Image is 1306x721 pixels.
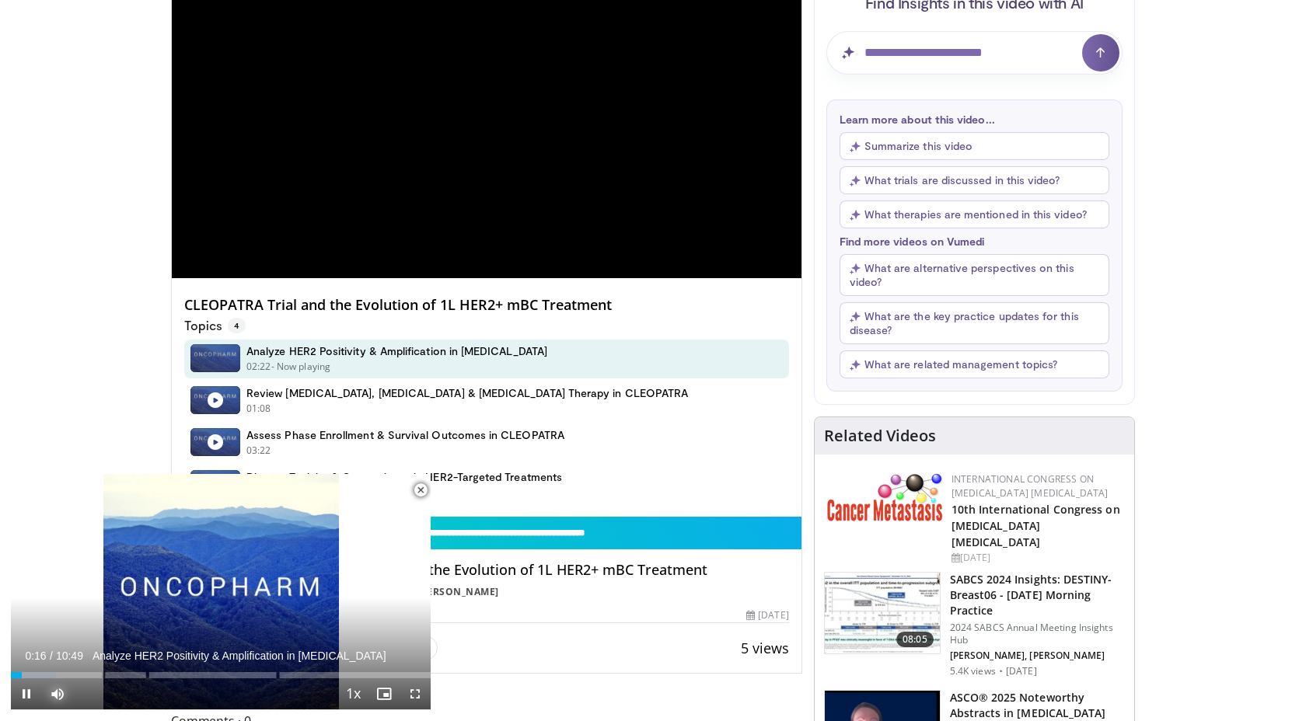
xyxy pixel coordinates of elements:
p: 02:22 [246,360,271,374]
h4: Analyze HER2 Positivity & Amplification in [MEDICAL_DATA] [246,344,547,358]
h4: CLEOPATRA Trial and the Evolution of 1L HER2+ mBC Treatment [284,562,789,579]
span: Analyze HER2 Positivity & Amplification in [MEDICAL_DATA] [93,649,386,663]
button: Playback Rate [337,678,368,709]
h4: Discuss Toxicity & Comparisons in HER2-Targeted Treatments [246,470,562,484]
a: 08:05 SABCS 2024 Insights: DESTINY-Breast06 - [DATE] Morning Practice 2024 SABCS Annual Meeting I... [824,572,1125,677]
button: Mute [42,678,73,709]
h3: SABCS 2024 Insights: DESTINY-Breast06 - [DATE] Morning Practice [950,572,1125,618]
span: 4 [228,318,246,333]
span: 0:16 [25,650,46,662]
p: - Now playing [271,360,331,374]
h4: Related Videos [824,427,936,445]
p: 5.4K views [950,665,996,677]
p: [DATE] [1006,665,1037,677]
p: 2024 SABCS Annual Meeting Insights Hub [950,622,1125,646]
h3: ASCO® 2025 Noteworthy Abstracts in [MEDICAL_DATA] [950,690,1125,721]
span: 5 views [741,639,789,657]
a: [PERSON_NAME] [417,585,499,598]
p: Find more videos on Vumedi [840,235,1109,248]
a: 10th International Congress on [MEDICAL_DATA] [MEDICAL_DATA] [952,502,1120,549]
span: 08:05 [896,632,934,647]
button: Fullscreen [400,678,431,709]
button: What are related management topics? [840,350,1109,378]
div: [DATE] [746,608,788,622]
input: Question for AI [826,31,1123,75]
img: 8745690b-123d-4c02-82ab-7e27427bd91b.150x105_q85_crop-smart_upscale.jpg [825,573,940,653]
p: [PERSON_NAME], [PERSON_NAME] [950,650,1125,662]
button: What are the key practice updates for this disease? [840,302,1109,344]
button: What trials are discussed in this video? [840,166,1109,194]
button: What therapies are mentioned in this video? [840,200,1109,228]
div: By FEATURING [284,585,789,599]
img: 6ff8bc22-9509-4454-a4f8-ac79dd3b8976.png.150x105_q85_autocrop_double_scale_upscale_version-0.2.png [827,472,944,521]
div: · [999,665,1003,677]
h4: Assess Phase Enrollment & Survival Outcomes in CLEOPATRA [246,428,564,442]
video-js: Video Player [11,474,431,710]
span: / [50,650,53,662]
p: Topics [184,318,246,333]
div: [DATE] [952,551,1122,565]
p: 03:22 [246,444,271,458]
button: What are alternative perspectives on this video? [840,254,1109,296]
button: Pause [11,678,42,709]
a: International Congress on [MEDICAL_DATA] [MEDICAL_DATA] [952,472,1109,500]
p: 01:08 [246,402,271,416]
h4: CLEOPATRA Trial and the Evolution of 1L HER2+ mBC Treatment [184,297,789,314]
button: Close [405,474,436,507]
button: Enable picture-in-picture mode [368,678,400,709]
button: Summarize this video [840,132,1109,160]
span: 10:49 [56,650,83,662]
div: Progress Bar [11,672,431,678]
p: Learn more about this video... [840,113,1109,126]
h4: Review [MEDICAL_DATA], [MEDICAL_DATA] & [MEDICAL_DATA] Therapy in CLEOPATRA [246,386,688,400]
